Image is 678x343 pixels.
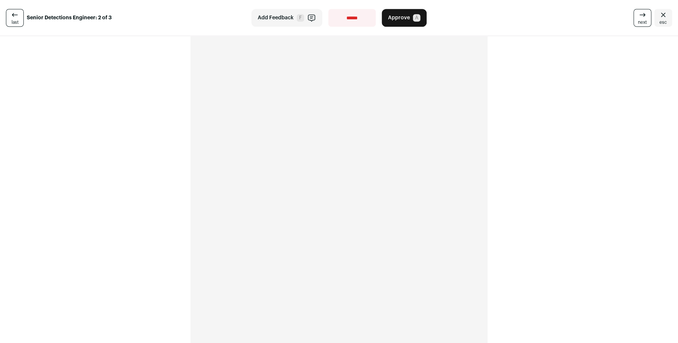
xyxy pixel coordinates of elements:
button: Add Feedback F [251,9,322,27]
span: Approve [388,14,410,22]
strong: Senior Detections Engineer: 2 of 3 [27,14,112,22]
button: Approve A [382,9,427,27]
span: last [12,19,19,25]
span: F [297,14,304,22]
span: A [413,14,420,22]
a: Close [654,9,672,27]
a: last [6,9,24,27]
span: esc [659,19,667,25]
a: next [633,9,651,27]
span: next [638,19,647,25]
span: Add Feedback [258,14,294,22]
